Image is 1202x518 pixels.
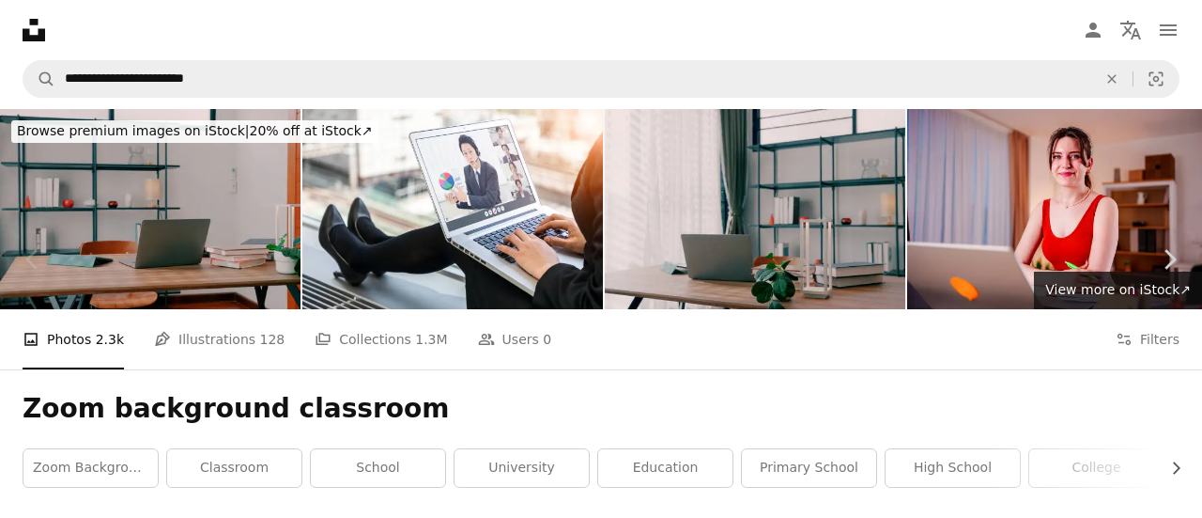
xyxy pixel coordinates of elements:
[23,449,158,487] a: zoom background
[154,309,285,369] a: Illustrations 128
[1149,11,1187,49] button: Menu
[167,449,301,487] a: classroom
[260,329,285,350] span: 128
[1159,449,1179,487] button: scroll list to the right
[1116,309,1179,369] button: Filters
[302,109,603,309] img: Video conference concept. Telemeeting. Videophone. Teleconference. Webinar.
[1074,11,1112,49] a: Log in / Sign up
[886,449,1020,487] a: high school
[478,309,552,369] a: Users 0
[598,449,732,487] a: education
[543,329,551,350] span: 0
[1029,449,1163,487] a: college
[1045,282,1191,297] span: View more on iStock ↗
[23,392,1179,426] h1: Zoom background classroom
[17,123,249,138] span: Browse premium images on iStock |
[17,123,373,138] span: 20% off at iStock ↗
[605,109,905,309] img: Table with Laptop and Studying Supplies, Ready for Upcoming Online Class.
[311,449,445,487] a: school
[455,449,589,487] a: university
[315,309,447,369] a: Collections 1.3M
[1136,169,1202,350] a: Next
[1112,11,1149,49] button: Language
[1133,61,1179,97] button: Visual search
[23,60,1179,98] form: Find visuals sitewide
[742,449,876,487] a: primary school
[415,329,447,350] span: 1.3M
[23,19,45,41] a: Home — Unsplash
[1034,272,1202,309] a: View more on iStock↗
[23,61,55,97] button: Search Unsplash
[1091,61,1133,97] button: Clear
